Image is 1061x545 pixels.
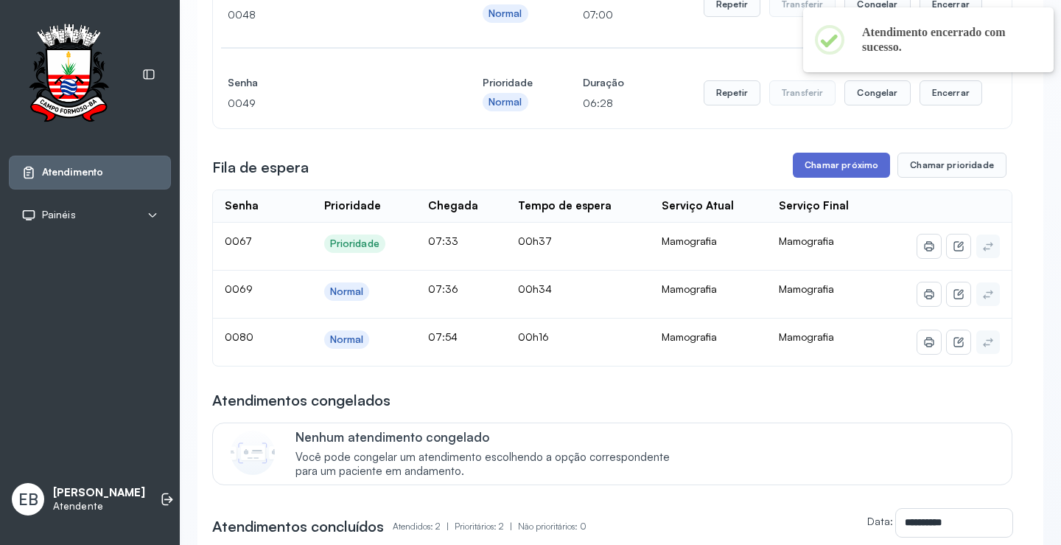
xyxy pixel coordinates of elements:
[920,80,982,105] button: Encerrar
[455,516,518,537] p: Prioritários: 2
[428,330,458,343] span: 07:54
[212,390,391,411] h3: Atendimentos congelados
[225,199,259,213] div: Senha
[844,80,910,105] button: Congelar
[897,153,1006,178] button: Chamar prioridade
[583,72,624,93] h4: Duração
[428,199,478,213] div: Chegada
[447,521,449,532] span: |
[42,166,103,178] span: Atendimento
[489,7,522,20] div: Normal
[779,330,834,343] span: Mamografia
[428,235,458,247] span: 07:33
[662,282,755,296] div: Mamografia
[330,285,364,298] div: Normal
[53,500,145,513] p: Atendente
[769,80,836,105] button: Transferir
[330,237,379,250] div: Prioridade
[53,486,145,500] p: [PERSON_NAME]
[583,4,624,25] p: 07:00
[21,165,158,180] a: Atendimento
[779,235,834,247] span: Mamografia
[779,199,849,213] div: Serviço Final
[324,199,381,213] div: Prioridade
[225,235,252,247] span: 0067
[295,429,685,445] p: Nenhum atendimento congelado
[518,282,552,295] span: 00h34
[212,157,309,178] h3: Fila de espera
[704,80,760,105] button: Repetir
[510,521,512,532] span: |
[228,93,433,114] p: 0049
[330,333,364,346] div: Normal
[228,4,433,25] p: 0048
[15,24,122,126] img: Logotipo do estabelecimento
[662,235,755,248] div: Mamografia
[295,451,685,479] span: Você pode congelar um atendimento escolhendo a opção correspondente para um paciente em andamento.
[393,516,455,537] p: Atendidos: 2
[583,93,624,114] p: 06:28
[518,235,552,247] span: 00h37
[428,282,458,295] span: 07:36
[779,282,834,295] span: Mamografia
[662,330,755,344] div: Mamografia
[483,72,533,93] h4: Prioridade
[42,209,76,221] span: Painéis
[862,25,1030,55] h2: Atendimento encerrado com sucesso.
[231,431,275,475] img: Imagem de CalloutCard
[867,515,893,527] label: Data:
[228,72,433,93] h4: Senha
[793,153,890,178] button: Chamar próximo
[212,516,384,537] h3: Atendimentos concluídos
[662,199,734,213] div: Serviço Atual
[225,282,253,295] span: 0069
[518,516,586,537] p: Não prioritários: 0
[518,330,549,343] span: 00h16
[225,330,253,343] span: 0080
[518,199,612,213] div: Tempo de espera
[489,96,522,108] div: Normal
